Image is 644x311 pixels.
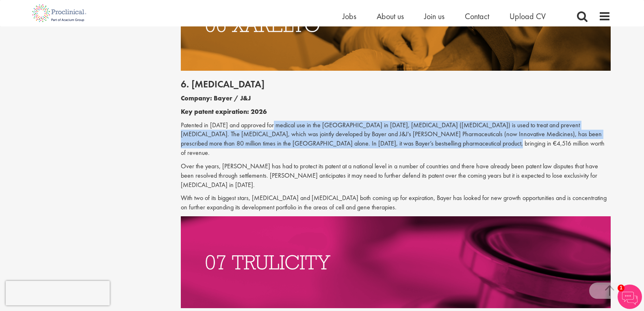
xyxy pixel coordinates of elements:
[424,11,445,22] a: Join us
[181,107,267,116] b: Key patent expiration: 2026
[181,79,611,89] h2: 6. [MEDICAL_DATA]
[618,285,624,291] span: 1
[6,281,110,305] iframe: reCAPTCHA
[181,162,611,190] p: Over the years, [PERSON_NAME] has had to protect its patent at a national level in a number of co...
[510,11,546,22] a: Upload CV
[181,194,611,212] p: With two of its biggest stars, [MEDICAL_DATA] and [MEDICAL_DATA] both coming up for expiration, B...
[181,216,611,308] img: Drugs with patents due to expire Trulicity
[181,94,251,102] b: Company: Bayer / J&J
[343,11,356,22] a: Jobs
[181,121,611,158] p: Patented in [DATE] and approved for medical use in the [GEOGRAPHIC_DATA] in [DATE], [MEDICAL_DATA...
[465,11,489,22] a: Contact
[377,11,404,22] a: About us
[618,285,642,309] img: Chatbot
